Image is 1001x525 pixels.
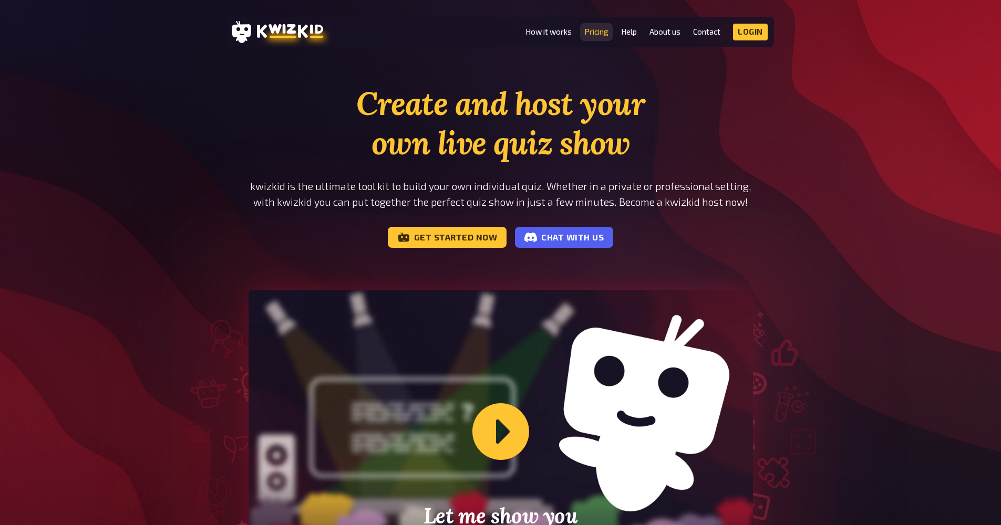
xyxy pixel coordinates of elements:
[388,227,507,248] a: Get started now
[649,27,680,36] a: About us
[693,27,720,36] a: Contact
[733,24,768,40] a: Login
[249,84,753,163] h1: Create and host your own live quiz show
[249,178,753,210] p: kwizkid is the ultimate tool kit to build your own individual quiz. Whether in a private or profe...
[584,27,608,36] a: Pricing
[621,27,637,36] a: Help
[525,27,572,36] a: How it works
[515,227,613,248] a: Chat with us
